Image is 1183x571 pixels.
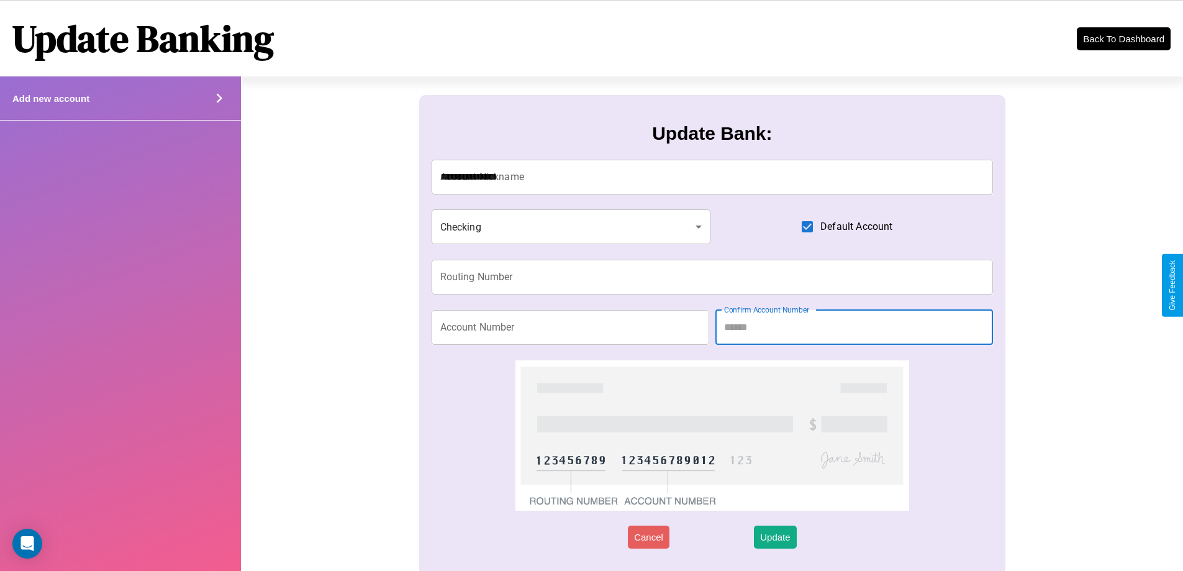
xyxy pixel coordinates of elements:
[652,123,772,144] h3: Update Bank:
[12,13,274,64] h1: Update Banking
[724,304,809,315] label: Confirm Account Number
[820,219,892,234] span: Default Account
[12,529,42,559] div: Open Intercom Messenger
[12,93,89,104] h4: Add new account
[515,360,909,511] img: check
[1077,27,1171,50] button: Back To Dashboard
[1168,260,1177,311] div: Give Feedback
[628,526,669,549] button: Cancel
[754,526,796,549] button: Update
[432,209,711,244] div: Checking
